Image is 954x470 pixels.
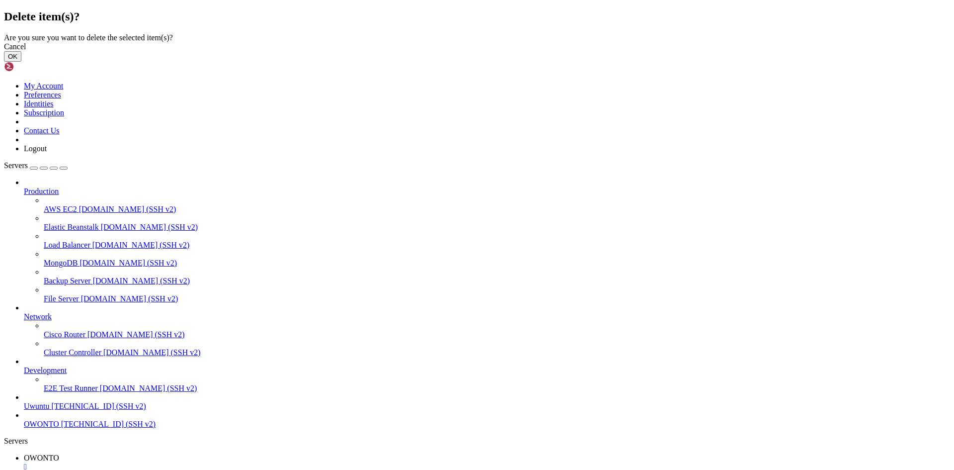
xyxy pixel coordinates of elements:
a: Subscription [24,108,64,117]
li: File Server [DOMAIN_NAME] (SSH v2) [44,285,950,303]
span: E2E Test Runner [44,384,98,392]
span: [DOMAIN_NAME] (SSH v2) [87,330,185,339]
x-row: Bigchota@[TECHNICAL_ID]'s password: [4,12,825,21]
a: Uwuntu [TECHNICAL_ID] (SSH v2) [24,402,950,411]
a: File Server [DOMAIN_NAME] (SSH v2) [44,294,950,303]
span: AWS EC2 [44,205,77,213]
li: OWONTO [TECHNICAL_ID] (SSH v2) [24,411,950,429]
a: Contact Us [24,126,60,135]
li: E2E Test Runner [DOMAIN_NAME] (SSH v2) [44,375,950,393]
a: Development [24,366,950,375]
a: Logout [24,144,47,153]
a: Servers [4,161,68,170]
a: E2E Test Runner [DOMAIN_NAME] (SSH v2) [44,384,950,393]
span: [DOMAIN_NAME] (SSH v2) [81,294,178,303]
span: Backup Server [44,277,91,285]
span: Elastic Beanstalk [44,223,99,231]
x-row: Access denied [4,4,825,12]
img: Shellngn [4,62,61,72]
li: Elastic Beanstalk [DOMAIN_NAME] (SSH v2) [44,214,950,232]
a: Network [24,312,950,321]
span: [DOMAIN_NAME] (SSH v2) [103,348,201,357]
a: OWONTO [TECHNICAL_ID] (SSH v2) [24,420,950,429]
a: Production [24,187,950,196]
li: Production [24,178,950,303]
li: MongoDB [DOMAIN_NAME] (SSH v2) [44,250,950,268]
span: MongoDB [44,259,78,267]
span: Cisco Router [44,330,85,339]
a: Cluster Controller [DOMAIN_NAME] (SSH v2) [44,348,950,357]
a: Cisco Router [DOMAIN_NAME] (SSH v2) [44,330,950,339]
span: [DOMAIN_NAME] (SSH v2) [100,384,197,392]
x-row: Access denied [4,21,825,29]
a: Elastic Beanstalk [DOMAIN_NAME] (SSH v2) [44,223,950,232]
div: Cancel [4,42,950,51]
a: Identities [24,99,54,108]
h2: Delete item(s)? [4,10,950,23]
a: Preferences [24,91,61,99]
a: AWS EC2 [DOMAIN_NAME] (SSH v2) [44,205,950,214]
span: Cluster Controller [44,348,101,357]
span: File Server [44,294,79,303]
li: Backup Server [DOMAIN_NAME] (SSH v2) [44,268,950,285]
span: Network [24,312,52,321]
span: Development [24,366,67,375]
div: Are you sure you want to delete the selected item(s)? [4,33,950,42]
span: [DOMAIN_NAME] (SSH v2) [93,277,190,285]
span: Production [24,187,59,195]
li: Development [24,357,950,393]
li: Uwuntu [TECHNICAL_ID] (SSH v2) [24,393,950,411]
a: Load Balancer [DOMAIN_NAME] (SSH v2) [44,241,950,250]
span: [TECHNICAL_ID] (SSH v2) [61,420,156,428]
span: Servers [4,161,28,170]
li: Cluster Controller [DOMAIN_NAME] (SSH v2) [44,339,950,357]
span: [DOMAIN_NAME] (SSH v2) [92,241,190,249]
span: [DOMAIN_NAME] (SSH v2) [101,223,198,231]
span: [DOMAIN_NAME] (SSH v2) [79,259,177,267]
a: Backup Server [DOMAIN_NAME] (SSH v2) [44,277,950,285]
li: Load Balancer [DOMAIN_NAME] (SSH v2) [44,232,950,250]
button: OK [4,51,21,62]
span: Load Balancer [44,241,90,249]
li: Cisco Router [DOMAIN_NAME] (SSH v2) [44,321,950,339]
x-row: Bigchota@[TECHNICAL_ID]'s password: [4,46,825,55]
li: AWS EC2 [DOMAIN_NAME] (SSH v2) [44,196,950,214]
x-row: Access denied [4,38,825,46]
a: MongoDB [DOMAIN_NAME] (SSH v2) [44,259,950,268]
span: OWONTO [24,420,59,428]
x-row: Bigchota@[TECHNICAL_ID]'s password: [4,29,825,38]
li: Network [24,303,950,357]
span: OWONTO [24,454,59,462]
span: [DOMAIN_NAME] (SSH v2) [79,205,176,213]
a: My Account [24,82,64,90]
div: (35, 5) [151,46,155,55]
span: [TECHNICAL_ID] (SSH v2) [52,402,146,410]
span: Uwuntu [24,402,50,410]
div: Servers [4,437,950,446]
